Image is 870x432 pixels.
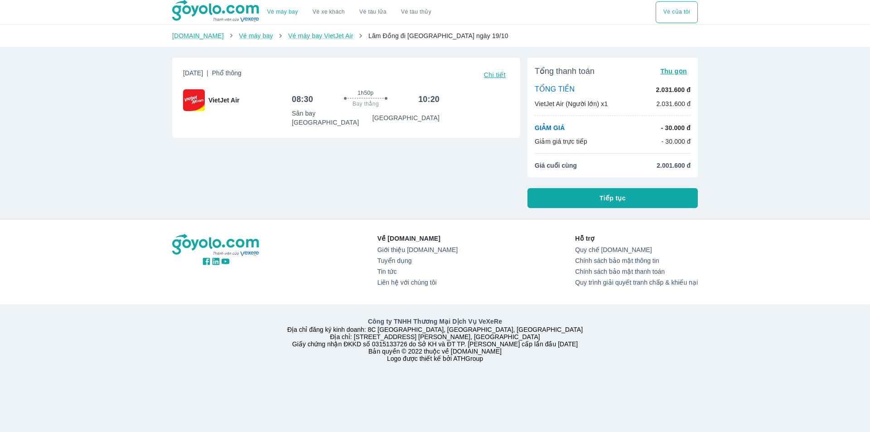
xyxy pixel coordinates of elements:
button: Tiếp tục [527,188,698,208]
a: Giới thiệu [DOMAIN_NAME] [377,246,458,253]
span: Lâm Đồng đi [GEOGRAPHIC_DATA] ngày 19/10 [368,32,508,39]
button: Chi tiết [480,68,509,81]
p: Hỗ trợ [575,234,698,243]
p: 2.031.600 đ [656,99,691,108]
a: Tuyển dụng [377,257,458,264]
span: 2.001.600 đ [657,161,691,170]
p: TỔNG TIỀN [535,85,575,95]
p: 2.031.600 đ [656,85,691,94]
p: Công ty TNHH Thương Mại Dịch Vụ VeXeRe [174,317,696,326]
span: | [207,69,208,77]
a: [DOMAIN_NAME] [172,32,224,39]
span: Thu gọn [660,68,687,75]
a: Liên hệ với chúng tôi [377,279,458,286]
p: - 30.000 đ [661,123,691,132]
button: Thu gọn [657,65,691,78]
button: Vé của tôi [656,1,698,23]
span: Phổ thông [212,69,242,77]
span: [DATE] [183,68,242,81]
a: Chính sách bảo mật thông tin [575,257,698,264]
p: GIẢM GIÁ [535,123,565,132]
a: Tin tức [377,268,458,275]
p: Giảm giá trực tiếp [535,137,587,146]
div: Địa chỉ đăng ký kinh doanh: 8C [GEOGRAPHIC_DATA], [GEOGRAPHIC_DATA], [GEOGRAPHIC_DATA] Địa chỉ: [... [167,317,703,362]
a: Quy chế [DOMAIN_NAME] [575,246,698,253]
p: Về [DOMAIN_NAME] [377,234,458,243]
img: logo [172,234,260,257]
p: Sân bay [GEOGRAPHIC_DATA] [292,109,372,127]
h6: 10:20 [418,94,440,105]
span: Tổng thanh toán [535,66,594,77]
a: Vé máy bay VietJet Air [288,32,353,39]
span: Giá cuối cùng [535,161,577,170]
p: [GEOGRAPHIC_DATA] [372,113,440,122]
span: VietJet Air [208,96,239,105]
a: Vé máy bay [267,9,298,15]
div: choose transportation mode [260,1,439,23]
span: Chi tiết [484,71,506,78]
a: Chính sách bảo mật thanh toán [575,268,698,275]
a: Quy trình giải quyết tranh chấp & khiếu nại [575,279,698,286]
p: VietJet Air (Người lớn) x1 [535,99,608,108]
span: 1h50p [358,89,373,97]
nav: breadcrumb [172,31,698,40]
a: Vé xe khách [313,9,345,15]
span: Bay thẳng [353,100,379,107]
div: choose transportation mode [656,1,698,23]
p: - 30.000 đ [661,137,691,146]
span: Tiếp tục [599,194,626,203]
a: Vé tàu lửa [352,1,394,23]
a: Vé máy bay [239,32,273,39]
h6: 08:30 [292,94,313,105]
button: Vé tàu thủy [394,1,439,23]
